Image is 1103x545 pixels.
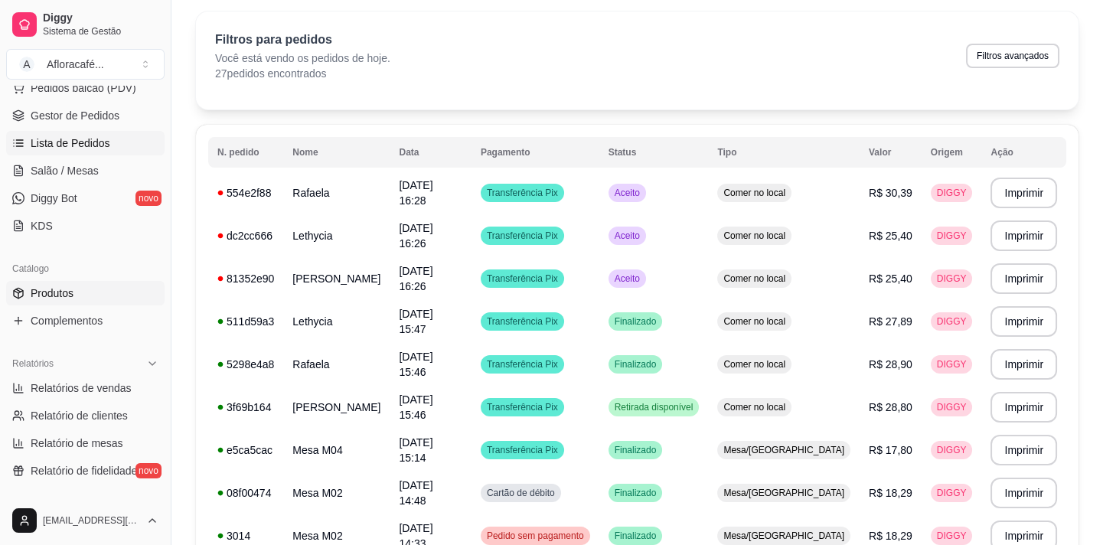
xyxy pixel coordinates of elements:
button: Select a team [6,49,165,80]
th: Tipo [708,137,860,168]
span: R$ 28,80 [869,401,912,413]
div: 554e2f88 [217,185,274,201]
span: DIGGY [934,530,970,542]
a: Relatório de mesas [6,431,165,455]
span: [DATE] 15:14 [399,436,432,464]
span: R$ 30,39 [869,187,912,199]
th: Ação [981,137,1066,168]
p: 27 pedidos encontrados [215,66,390,81]
td: Mesa M04 [283,429,390,472]
div: dc2cc666 [217,228,274,243]
span: Diggy Bot [31,191,77,206]
p: Filtros para pedidos [215,31,390,49]
span: DIGGY [934,315,970,328]
span: Salão / Mesas [31,163,99,178]
div: 3014 [217,528,274,543]
span: Mesa/[GEOGRAPHIC_DATA] [720,444,847,456]
span: Gestor de Pedidos [31,108,119,123]
span: Transferência Pix [484,358,561,370]
span: DIGGY [934,230,970,242]
span: DIGGY [934,401,970,413]
th: Status [599,137,709,168]
span: [EMAIL_ADDRESS][DOMAIN_NAME] [43,514,140,527]
div: 81352e90 [217,271,274,286]
span: Finalizado [612,444,660,456]
span: Sistema de Gestão [43,25,158,38]
span: Comer no local [720,401,788,413]
span: Produtos [31,286,73,301]
span: Comer no local [720,315,788,328]
span: [DATE] 16:26 [399,265,432,292]
a: Relatórios de vendas [6,376,165,400]
span: Finalizado [612,358,660,370]
td: [PERSON_NAME] [283,257,390,300]
span: Relatórios [12,357,54,370]
span: R$ 17,80 [869,444,912,456]
button: [EMAIL_ADDRESS][DOMAIN_NAME] [6,502,165,539]
span: KDS [31,218,53,233]
th: Valor [860,137,922,168]
a: KDS [6,214,165,238]
button: Imprimir [990,178,1057,208]
span: Diggy [43,11,158,25]
a: Complementos [6,308,165,333]
th: Data [390,137,471,168]
span: A [19,57,34,72]
span: DIGGY [934,187,970,199]
span: [DATE] 16:28 [399,179,432,207]
td: Lethycia [283,300,390,343]
span: Finalizado [612,530,660,542]
td: Rafaela [283,343,390,386]
span: DIGGY [934,487,970,499]
span: DIGGY [934,358,970,370]
span: Finalizado [612,487,660,499]
span: Mesa/[GEOGRAPHIC_DATA] [720,530,847,542]
span: Transferência Pix [484,187,561,199]
button: Imprimir [990,392,1057,423]
span: Lista de Pedidos [31,135,110,151]
span: Transferência Pix [484,230,561,242]
td: [PERSON_NAME] [283,386,390,429]
span: Comer no local [720,187,788,199]
div: 511d59a3 [217,314,274,329]
span: Complementos [31,313,103,328]
span: Aceito [612,187,643,199]
th: Nome [283,137,390,168]
div: Afloracafé ... [47,57,104,72]
div: Catálogo [6,256,165,281]
div: 08f00474 [217,485,274,501]
span: [DATE] 15:46 [399,351,432,378]
span: [DATE] 15:46 [399,393,432,421]
button: Pedidos balcão (PDV) [6,76,165,100]
span: Transferência Pix [484,444,561,456]
span: R$ 27,89 [869,315,912,328]
span: Relatório de fidelidade [31,463,137,478]
span: Comer no local [720,272,788,285]
span: Transferência Pix [484,272,561,285]
span: Relatório de clientes [31,408,128,423]
p: Você está vendo os pedidos de hoje. [215,51,390,66]
a: Lista de Pedidos [6,131,165,155]
th: N. pedido [208,137,283,168]
button: Filtros avançados [966,44,1059,68]
td: Rafaela [283,171,390,214]
td: Mesa M02 [283,472,390,514]
span: Finalizado [612,315,660,328]
span: Aceito [612,230,643,242]
span: [DATE] 15:47 [399,308,432,335]
span: R$ 25,40 [869,230,912,242]
span: R$ 28,90 [869,358,912,370]
a: Produtos [6,281,165,305]
div: e5ca5cac [217,442,274,458]
a: Salão / Mesas [6,158,165,183]
span: Transferência Pix [484,315,561,328]
span: Relatórios de vendas [31,380,132,396]
td: Lethycia [283,214,390,257]
span: Comer no local [720,230,788,242]
a: Relatório de fidelidadenovo [6,459,165,483]
span: [DATE] 16:26 [399,222,432,250]
th: Origem [922,137,982,168]
button: Imprimir [990,478,1057,508]
a: DiggySistema de Gestão [6,6,165,43]
span: Comer no local [720,358,788,370]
